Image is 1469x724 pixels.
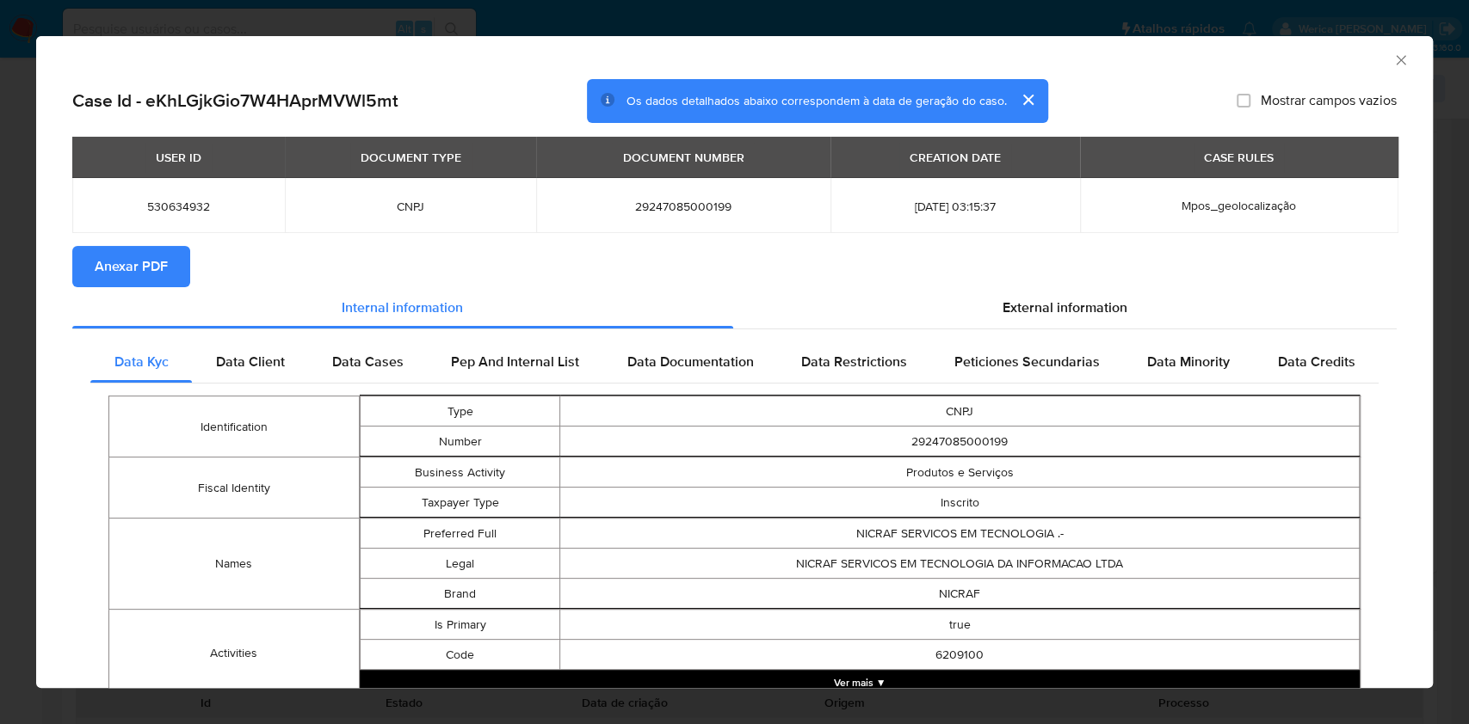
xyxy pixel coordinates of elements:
[954,352,1100,371] span: Peticiones Secundarias
[560,426,1360,457] td: 29247085000199
[90,341,1379,383] div: Detailed internal info
[360,457,559,488] td: Business Activity
[560,640,1360,670] td: 6209100
[899,143,1011,172] div: CREATION DATE
[560,457,1360,488] td: Produtos e Serviços
[1194,143,1284,172] div: CASE RULES
[1237,94,1250,107] input: Mostrar campos vazios
[360,488,559,518] td: Taxpayer Type
[360,640,559,670] td: Code
[72,287,1397,328] div: Detailed info
[342,298,463,317] span: Internal information
[36,36,1433,688] div: closure-recommendation-modal
[360,579,559,609] td: Brand
[451,352,579,371] span: Pep And Internal List
[216,352,285,371] span: Data Client
[801,352,907,371] span: Data Restrictions
[612,143,754,172] div: DOCUMENT NUMBER
[350,143,472,172] div: DOCUMENT TYPE
[93,199,264,214] span: 530634932
[95,248,168,285] span: Anexar PDF
[560,610,1360,640] td: true
[851,199,1059,214] span: [DATE] 03:15:37
[109,396,360,457] td: Identification
[1261,92,1397,109] span: Mostrar campos vazios
[332,352,404,371] span: Data Cases
[145,143,212,172] div: USER ID
[109,518,360,610] td: Names
[360,610,559,640] td: Is Primary
[114,352,169,371] span: Data Kyc
[557,199,809,214] span: 29247085000199
[306,199,515,214] span: CNPJ
[360,396,559,426] td: Type
[109,457,360,518] td: Fiscal Identity
[360,549,559,579] td: Legal
[560,549,1360,579] td: NICRAF SERVICOS EM TECNOLOGIA DA INFORMACAO LTDA
[1003,298,1127,317] span: External information
[360,518,559,549] td: Preferred Full
[72,89,398,112] h2: Case Id - eKhLGjkGio7W4HAprMVWl5mt
[72,246,190,287] button: Anexar PDF
[626,92,1007,109] span: Os dados detalhados abaixo correspondem à data de geração do caso.
[1007,79,1048,120] button: cerrar
[360,670,1360,696] button: Expand array
[1147,352,1230,371] span: Data Minority
[1182,197,1296,214] span: Mpos_geolocalização
[560,579,1360,609] td: NICRAF
[560,396,1360,426] td: CNPJ
[560,488,1360,518] td: Inscrito
[626,352,753,371] span: Data Documentation
[560,518,1360,549] td: NICRAF SERVICOS EM TECNOLOGIA .-
[1392,52,1408,67] button: Fechar a janela
[109,610,360,696] td: Activities
[1277,352,1355,371] span: Data Credits
[360,426,559,457] td: Number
